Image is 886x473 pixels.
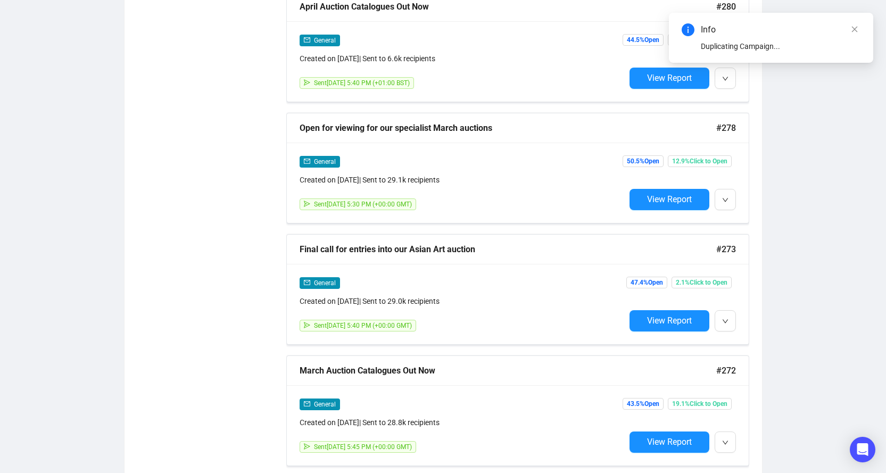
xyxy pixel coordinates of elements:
[630,189,709,210] button: View Report
[647,194,692,204] span: View Report
[314,443,412,451] span: Sent [DATE] 5:45 PM (+00:00 GMT)
[668,34,732,46] span: 26.2% Click to Open
[716,121,736,135] span: #278
[722,197,728,203] span: down
[314,158,336,165] span: General
[682,23,694,36] span: info-circle
[722,439,728,446] span: down
[286,113,749,223] a: Open for viewing for our specialist March auctions#278mailGeneralCreated on [DATE]| Sent to 29.1k...
[647,73,692,83] span: View Report
[851,26,858,33] span: close
[716,243,736,256] span: #273
[304,158,310,164] span: mail
[722,318,728,325] span: down
[701,23,860,36] div: Info
[672,277,732,288] span: 2.1% Click to Open
[314,322,412,329] span: Sent [DATE] 5:40 PM (+00:00 GMT)
[304,201,310,207] span: send
[300,295,625,307] div: Created on [DATE] | Sent to 29.0k recipients
[626,277,667,288] span: 47.4% Open
[304,79,310,86] span: send
[300,364,716,377] div: March Auction Catalogues Out Now
[314,279,336,287] span: General
[304,37,310,43] span: mail
[304,443,310,450] span: send
[647,316,692,326] span: View Report
[647,437,692,447] span: View Report
[286,234,749,345] a: Final call for entries into our Asian Art auction#273mailGeneralCreated on [DATE]| Sent to 29.0k ...
[300,417,625,428] div: Created on [DATE] | Sent to 28.8k recipients
[623,34,664,46] span: 44.5% Open
[850,437,875,462] div: Open Intercom Messenger
[722,76,728,82] span: down
[623,398,664,410] span: 43.5% Open
[300,174,625,186] div: Created on [DATE] | Sent to 29.1k recipients
[304,322,310,328] span: send
[716,364,736,377] span: #272
[304,279,310,286] span: mail
[304,401,310,407] span: mail
[300,53,625,64] div: Created on [DATE] | Sent to 6.6k recipients
[623,155,664,167] span: 50.5% Open
[314,79,410,87] span: Sent [DATE] 5:40 PM (+01:00 BST)
[300,243,716,256] div: Final call for entries into our Asian Art auction
[668,155,732,167] span: 12.9% Click to Open
[286,355,749,466] a: March Auction Catalogues Out Now#272mailGeneralCreated on [DATE]| Sent to 28.8k recipientssendSen...
[300,121,716,135] div: Open for viewing for our specialist March auctions
[668,398,732,410] span: 19.1% Click to Open
[314,37,336,44] span: General
[630,68,709,89] button: View Report
[630,431,709,453] button: View Report
[314,401,336,408] span: General
[630,310,709,331] button: View Report
[314,201,412,208] span: Sent [DATE] 5:30 PM (+00:00 GMT)
[849,23,860,35] a: Close
[701,40,860,52] div: Duplicating Campaign...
